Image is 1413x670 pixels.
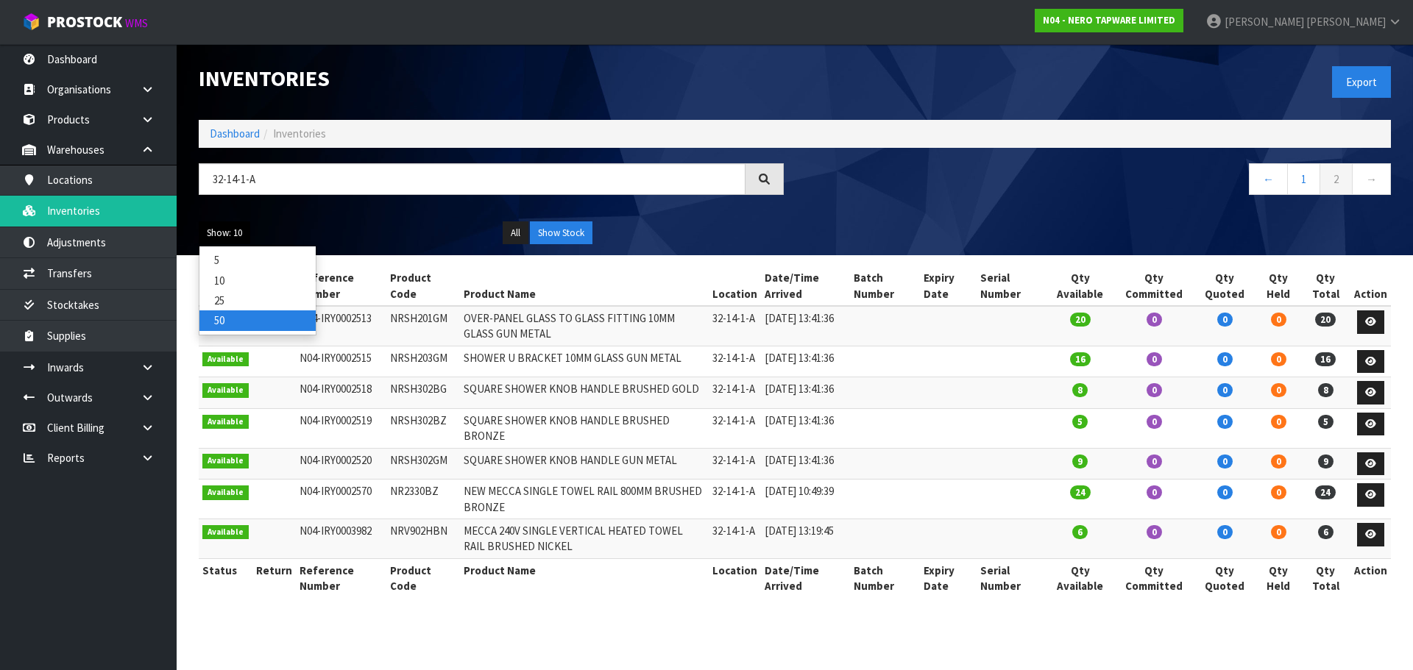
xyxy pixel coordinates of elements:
span: [PERSON_NAME] [1306,15,1386,29]
td: N04-IRY0002518 [296,377,387,409]
span: 20 [1070,313,1091,327]
span: Available [202,525,249,540]
th: Product Code [386,558,460,597]
a: → [1352,163,1391,195]
span: 0 [1217,313,1233,327]
td: NEW MECCA SINGLE TOWEL RAIL 800MM BRUSHED BRONZE [460,480,709,519]
td: [DATE] 13:41:36 [761,377,850,409]
span: 6 [1072,525,1088,539]
a: 10 [199,271,316,291]
img: cube-alt.png [22,13,40,31]
span: Available [202,415,249,430]
td: N04-IRY0002519 [296,408,387,448]
span: 0 [1147,525,1162,539]
td: N04-IRY0002570 [296,480,387,519]
th: Action [1350,266,1391,306]
th: Qty Committed [1114,558,1194,597]
a: 1 [1287,163,1320,195]
th: Return [252,558,296,597]
span: 0 [1217,525,1233,539]
th: Qty Held [1256,558,1301,597]
span: 0 [1271,383,1286,397]
a: ← [1249,163,1288,195]
span: Inventories [273,126,326,140]
td: N04-IRY0002520 [296,448,387,480]
span: 20 [1315,313,1336,327]
td: 32-14-1-A [709,346,761,377]
span: 0 [1271,415,1286,429]
td: [DATE] 13:41:36 [761,346,850,377]
span: 6 [1318,525,1334,539]
span: 0 [1147,313,1162,327]
span: 0 [1147,383,1162,397]
td: NRSH203GM [386,346,460,377]
td: 32-14-1-A [709,408,761,448]
th: Status [199,558,252,597]
td: NRV902HBN [386,519,460,559]
button: Show Stock [530,221,592,245]
th: Serial Number [977,558,1046,597]
nav: Page navigation [806,163,1391,199]
span: 0 [1271,352,1286,366]
td: NRSH302GM [386,448,460,480]
td: OVER-PANEL GLASS TO GLASS FITTING 10MM GLASS GUN METAL [460,306,709,346]
td: NRSH201GM [386,306,460,346]
td: SQUARE SHOWER KNOB HANDLE BRUSHED BRONZE [460,408,709,448]
td: N04-IRY0002513 [296,306,387,346]
td: N04-IRY0003982 [296,519,387,559]
span: 16 [1315,352,1336,366]
td: SQUARE SHOWER KNOB HANDLE GUN METAL [460,448,709,480]
th: Qty Total [1301,266,1350,306]
span: 9 [1072,455,1088,468]
span: 0 [1271,455,1286,468]
a: 2 [1320,163,1353,195]
th: Product Code [386,266,460,306]
span: 0 [1217,455,1233,468]
td: NRSH302BZ [386,408,460,448]
th: Action [1350,558,1391,597]
button: Show: 10 [199,221,250,245]
td: N04-IRY0002515 [296,346,387,377]
td: 32-14-1-A [709,377,761,409]
span: 24 [1070,485,1091,499]
span: 8 [1072,383,1088,397]
input: Search inventories [199,163,746,195]
span: Available [202,485,249,500]
td: MECCA 240V SINGLE VERTICAL HEATED TOWEL RAIL BRUSHED NICKEL [460,519,709,559]
a: Dashboard [210,126,260,140]
th: Product Name [460,266,709,306]
span: 8 [1318,383,1334,397]
th: Qty Held [1256,266,1301,306]
span: 0 [1147,485,1162,499]
span: 0 [1147,455,1162,468]
th: Product Name [460,558,709,597]
th: Batch Number [850,266,919,306]
th: Qty Total [1301,558,1350,597]
td: SHOWER U BRACKET 10MM GLASS GUN METAL [460,346,709,377]
th: Qty Available [1047,558,1115,597]
td: [DATE] 13:41:36 [761,448,850,480]
td: 32-14-1-A [709,306,761,346]
td: [DATE] 10:49:39 [761,480,850,519]
th: Qty Quoted [1194,266,1256,306]
button: Export [1332,66,1391,98]
span: ProStock [47,13,122,32]
span: 0 [1271,525,1286,539]
th: Qty Quoted [1194,558,1256,597]
span: 16 [1070,352,1091,366]
span: Available [202,454,249,468]
th: Reference Number [296,558,387,597]
span: 0 [1217,485,1233,499]
th: Batch Number [850,558,919,597]
th: Qty Committed [1114,266,1194,306]
span: 0 [1217,415,1233,429]
span: 24 [1315,485,1336,499]
span: 0 [1271,313,1286,327]
span: 9 [1318,455,1334,468]
a: 5 [199,250,316,270]
small: WMS [125,16,148,30]
span: 0 [1147,415,1162,429]
span: 5 [1072,415,1088,429]
span: 0 [1217,383,1233,397]
th: Reference Number [296,266,387,306]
